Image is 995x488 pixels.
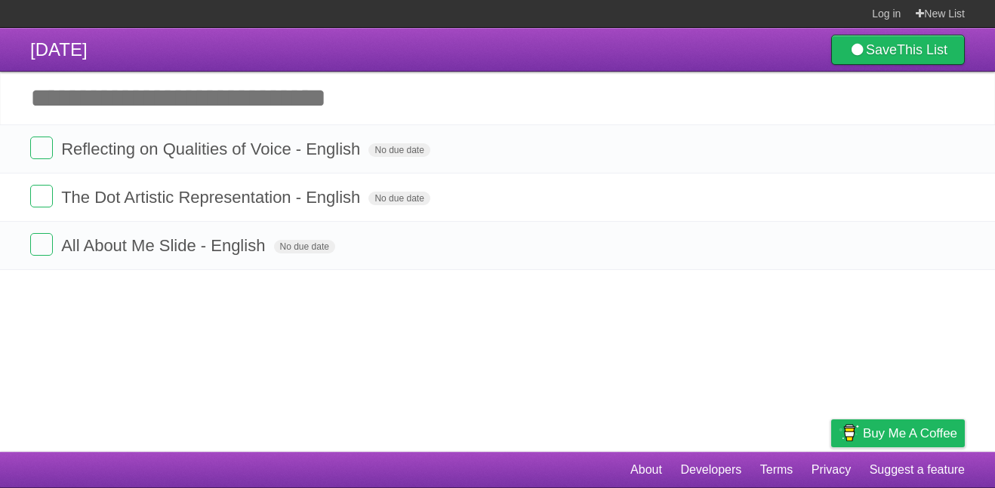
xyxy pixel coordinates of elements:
a: SaveThis List [831,35,965,65]
span: All About Me Slide - English [61,236,269,255]
label: Done [30,233,53,256]
a: About [630,456,662,484]
span: The Dot Artistic Representation - English [61,188,364,207]
span: No due date [368,192,430,205]
b: This List [897,42,947,57]
a: Developers [680,456,741,484]
span: Buy me a coffee [863,420,957,447]
label: Done [30,137,53,159]
a: Buy me a coffee [831,419,965,447]
span: No due date [368,143,430,157]
span: Reflecting on Qualities of Voice - English [61,140,364,158]
span: No due date [274,240,335,253]
img: Buy me a coffee [839,420,859,446]
a: Suggest a feature [870,456,965,484]
span: [DATE] [30,39,88,60]
a: Terms [760,456,793,484]
a: Privacy [812,456,851,484]
label: Done [30,185,53,207]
